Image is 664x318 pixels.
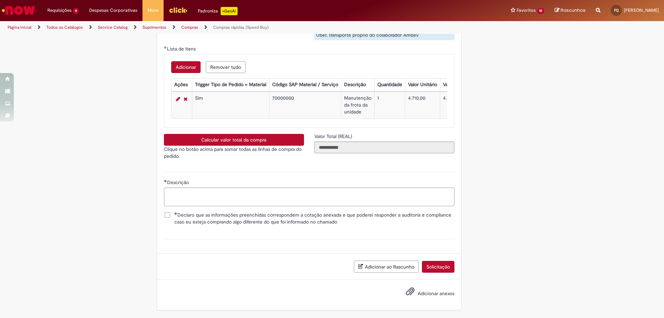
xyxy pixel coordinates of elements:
th: Trigger Tipo de Pedido = Material [192,79,269,91]
p: Clique no botão acima para somar todas as linhas de compra do pedido. [164,146,304,160]
span: FQ [614,8,619,12]
button: Calcular valor total da compra [164,134,304,146]
button: Remove all rows for Lista de Itens [206,61,246,73]
td: 1 [374,92,405,119]
span: Descrição [167,179,190,185]
p: +GenAi [221,7,238,15]
span: Obrigatório Preenchido [164,46,167,49]
span: Requisições [47,7,72,14]
span: 4 [73,8,79,14]
label: Somente leitura - Valor Total (REAL) [314,133,353,140]
ul: Trilhas de página [5,21,437,34]
span: Favoritos [517,7,536,14]
a: Compras rápidas (Speed Buy) [213,25,269,30]
th: Código SAP Material / Serviço [269,79,341,91]
input: Valor Total (REAL) [314,142,454,153]
span: Rascunhos [561,7,585,13]
td: Sim [192,92,269,119]
img: click_logo_yellow_360x200.png [169,5,187,15]
div: Padroniza [198,7,238,15]
span: Adicionar anexos [418,290,454,297]
td: 4.710,00 [405,92,440,119]
span: [PERSON_NAME] [624,7,659,13]
span: Declaro que as informações preenchidas correspondem a cotação anexada e que poderei responder a a... [174,211,454,225]
th: Valor Unitário [405,79,440,91]
span: Necessários [174,212,177,215]
a: Remover linha 1 [182,95,189,103]
a: Compras [181,25,198,30]
a: Rascunhos [555,7,585,14]
span: 10 [537,8,544,14]
span: More [148,7,158,14]
button: Adicionar ao Rascunho [354,261,419,273]
td: 70000000 [269,92,341,119]
button: Solicitação [422,261,454,273]
th: Quantidade [374,79,405,91]
td: Manutenção da frota da unidade [341,92,374,119]
img: ServiceNow [1,3,36,17]
th: Descrição [341,79,374,91]
a: Suprimentos [142,25,166,30]
span: Somente leitura - Valor Total (REAL) [314,133,353,139]
span: Lista de Itens [167,46,197,52]
textarea: Descrição [164,188,454,206]
button: Adicionar anexos [404,285,416,301]
td: 4.710,00 [440,92,484,119]
button: Add a row for Lista de Itens [171,61,201,73]
a: Todos os Catálogos [46,25,83,30]
a: Página inicial [8,25,31,30]
th: Valor Total Moeda [440,79,484,91]
a: Editar Linha 1 [174,95,182,103]
th: Ações [171,79,192,91]
a: Service Catalog [98,25,128,30]
span: Despesas Corporativas [89,7,137,14]
span: Necessários [164,180,167,182]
